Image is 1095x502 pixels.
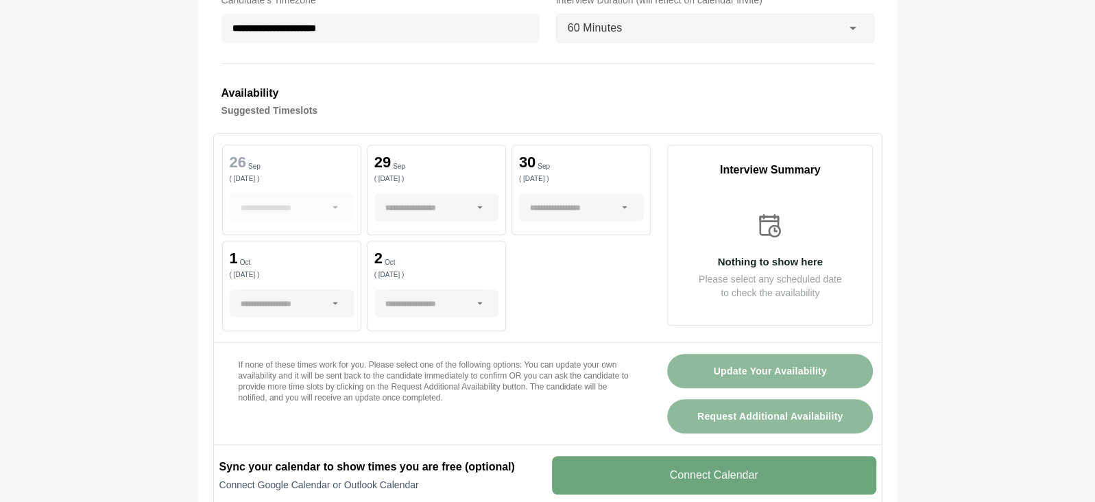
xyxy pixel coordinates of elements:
v-button: Connect Calendar [552,456,876,494]
p: Sep [393,163,405,170]
h3: Availability [221,84,874,102]
p: ( [DATE] ) [374,176,498,182]
p: Nothing to show here [668,256,873,267]
img: calender [756,211,784,240]
p: Sep [538,163,550,170]
p: 26 [230,155,246,170]
span: 60 Minutes [568,19,623,37]
button: Request Additional Availability [667,399,874,433]
p: Interview Summary [668,162,873,178]
p: Oct [240,259,251,266]
p: Please select any scheduled date to check the availability [668,272,873,300]
p: ( [DATE] ) [230,272,354,278]
h2: Sync your calendar to show times you are free (optional) [219,459,544,475]
p: ( [DATE] ) [230,176,354,182]
p: ( [DATE] ) [374,272,498,278]
p: 29 [374,155,391,170]
p: 2 [374,251,383,266]
p: If none of these times work for you. Please select one of the following options: You can update y... [239,359,634,403]
p: 30 [519,155,536,170]
p: 1 [230,251,238,266]
button: Update Your Availability [667,354,874,388]
p: ( [DATE] ) [519,176,643,182]
h4: Suggested Timeslots [221,102,874,119]
p: Sep [248,163,261,170]
p: Connect Google Calendar or Outlook Calendar [219,478,544,492]
p: Oct [385,259,396,266]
